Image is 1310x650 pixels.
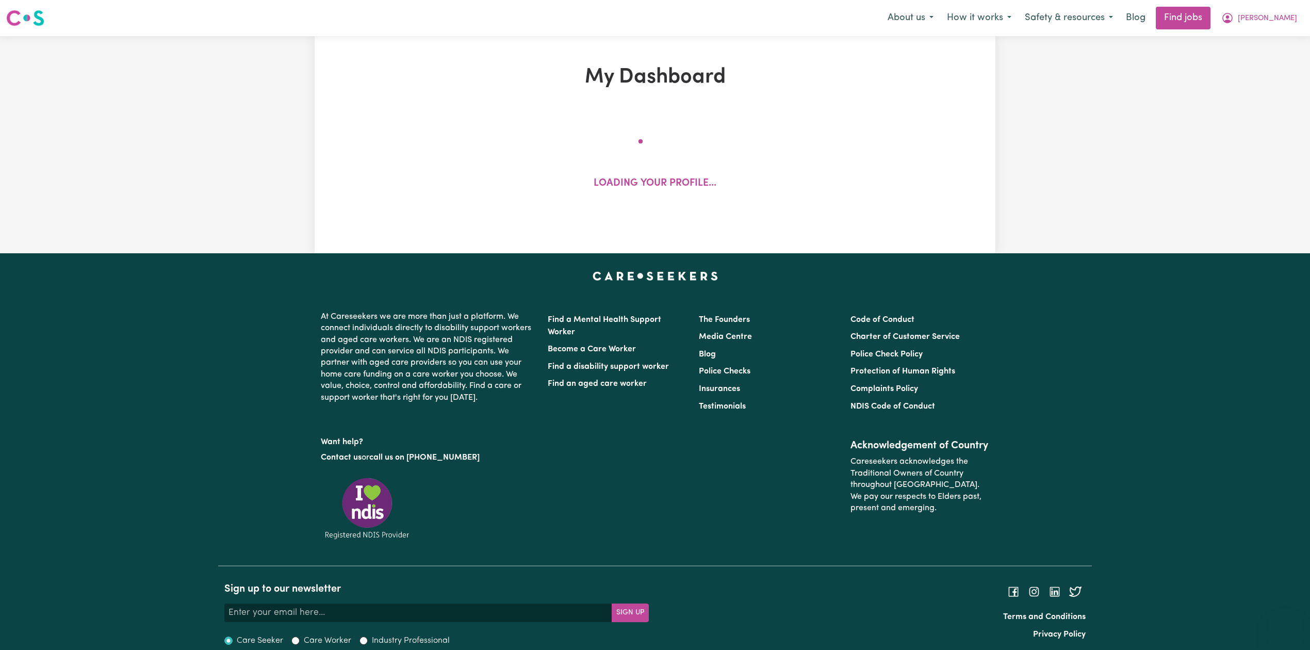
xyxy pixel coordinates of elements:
label: Care Worker [304,635,351,647]
a: Follow Careseekers on LinkedIn [1049,588,1061,596]
a: Find an aged care worker [548,380,647,388]
a: call us on [PHONE_NUMBER] [369,453,480,462]
a: Testimonials [699,402,746,411]
a: NDIS Code of Conduct [850,402,935,411]
a: Police Checks [699,367,750,376]
a: Media Centre [699,333,752,341]
p: Loading your profile... [594,176,716,191]
img: Registered NDIS provider [321,476,414,541]
a: Follow Careseekers on Twitter [1069,588,1082,596]
button: My Account [1215,7,1304,29]
a: Find jobs [1156,7,1210,29]
a: Charter of Customer Service [850,333,960,341]
a: Become a Care Worker [548,345,636,353]
p: or [321,448,535,467]
a: Find a disability support worker [548,363,669,371]
button: How it works [940,7,1018,29]
a: Careseekers logo [6,6,44,30]
a: Follow Careseekers on Facebook [1007,588,1020,596]
label: Care Seeker [237,635,283,647]
a: Police Check Policy [850,350,923,359]
a: Code of Conduct [850,316,914,324]
iframe: Button to launch messaging window [1269,609,1302,642]
button: About us [881,7,940,29]
p: Careseekers acknowledges the Traditional Owners of Country throughout [GEOGRAPHIC_DATA]. We pay o... [850,452,989,518]
a: Protection of Human Rights [850,367,955,376]
button: Subscribe [612,604,649,622]
a: Find a Mental Health Support Worker [548,316,661,336]
a: Contact us [321,453,362,462]
h1: My Dashboard [434,65,876,90]
h2: Sign up to our newsletter [224,583,649,595]
a: Careseekers home page [593,272,718,280]
a: Privacy Policy [1033,630,1086,639]
p: At Careseekers we are more than just a platform. We connect individuals directly to disability su... [321,307,535,408]
input: Enter your email here... [224,604,612,622]
a: Follow Careseekers on Instagram [1028,588,1040,596]
a: Complaints Policy [850,385,918,393]
a: Blog [699,350,716,359]
h2: Acknowledgement of Country [850,440,989,452]
p: Want help? [321,432,535,448]
a: Blog [1120,7,1152,29]
span: [PERSON_NAME] [1238,13,1297,24]
a: The Founders [699,316,750,324]
img: Careseekers logo [6,9,44,27]
label: Industry Professional [372,635,450,647]
a: Terms and Conditions [1003,613,1086,621]
button: Safety & resources [1018,7,1120,29]
a: Insurances [699,385,740,393]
